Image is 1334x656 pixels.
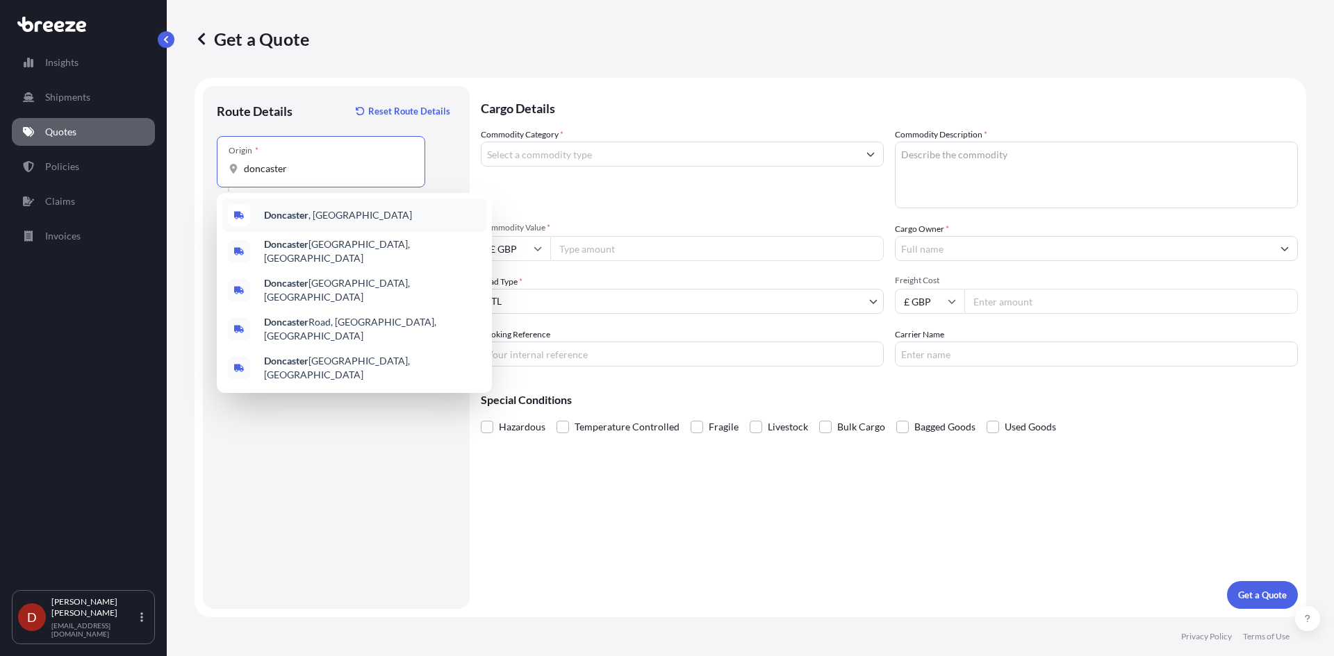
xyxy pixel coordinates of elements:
[499,417,545,437] span: Hazardous
[550,236,884,261] input: Type amount
[264,316,308,328] b: Doncaster
[481,142,858,167] input: Select a commodity type
[964,289,1298,314] input: Enter amount
[768,417,808,437] span: Livestock
[45,90,90,104] p: Shipments
[481,328,550,342] label: Booking Reference
[1181,631,1232,642] p: Privacy Policy
[45,229,81,243] p: Invoices
[264,276,481,304] span: [GEOGRAPHIC_DATA], [GEOGRAPHIC_DATA]
[27,610,37,624] span: D
[575,417,680,437] span: Temperature Controlled
[264,208,412,222] span: , [GEOGRAPHIC_DATA]
[264,354,481,382] span: [GEOGRAPHIC_DATA], [GEOGRAPHIC_DATA]
[264,277,308,289] b: Doncaster
[45,160,79,174] p: Policies
[709,417,739,437] span: Fragile
[895,342,1298,367] input: Enter name
[264,209,308,221] b: Doncaster
[264,355,308,367] b: Doncaster
[481,275,522,289] span: Load Type
[914,417,975,437] span: Bagged Goods
[51,621,138,638] p: [EMAIL_ADDRESS][DOMAIN_NAME]
[895,275,1298,286] span: Freight Cost
[481,128,563,142] label: Commodity Category
[481,394,1298,405] p: Special Conditions
[1005,417,1056,437] span: Used Goods
[1243,631,1290,642] p: Terms of Use
[1238,588,1287,602] p: Get a Quote
[1272,236,1297,261] button: Show suggestions
[244,162,408,176] input: Origin
[895,128,987,142] label: Commodity Description
[217,103,293,119] p: Route Details
[51,596,138,619] p: [PERSON_NAME] [PERSON_NAME]
[895,328,944,342] label: Carrier Name
[229,145,258,156] div: Origin
[481,222,884,233] span: Commodity Value
[264,238,308,250] b: Doncaster
[368,104,450,118] p: Reset Route Details
[264,315,481,343] span: Road, [GEOGRAPHIC_DATA], [GEOGRAPHIC_DATA]
[895,222,949,236] label: Cargo Owner
[858,142,883,167] button: Show suggestions
[896,236,1272,261] input: Full name
[45,56,79,69] p: Insights
[45,125,76,139] p: Quotes
[487,294,502,308] span: LTL
[481,342,884,367] input: Your internal reference
[45,194,75,208] p: Claims
[837,417,885,437] span: Bulk Cargo
[481,86,1298,128] p: Cargo Details
[195,28,309,50] p: Get a Quote
[217,193,492,393] div: Show suggestions
[264,237,481,265] span: [GEOGRAPHIC_DATA], [GEOGRAPHIC_DATA]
